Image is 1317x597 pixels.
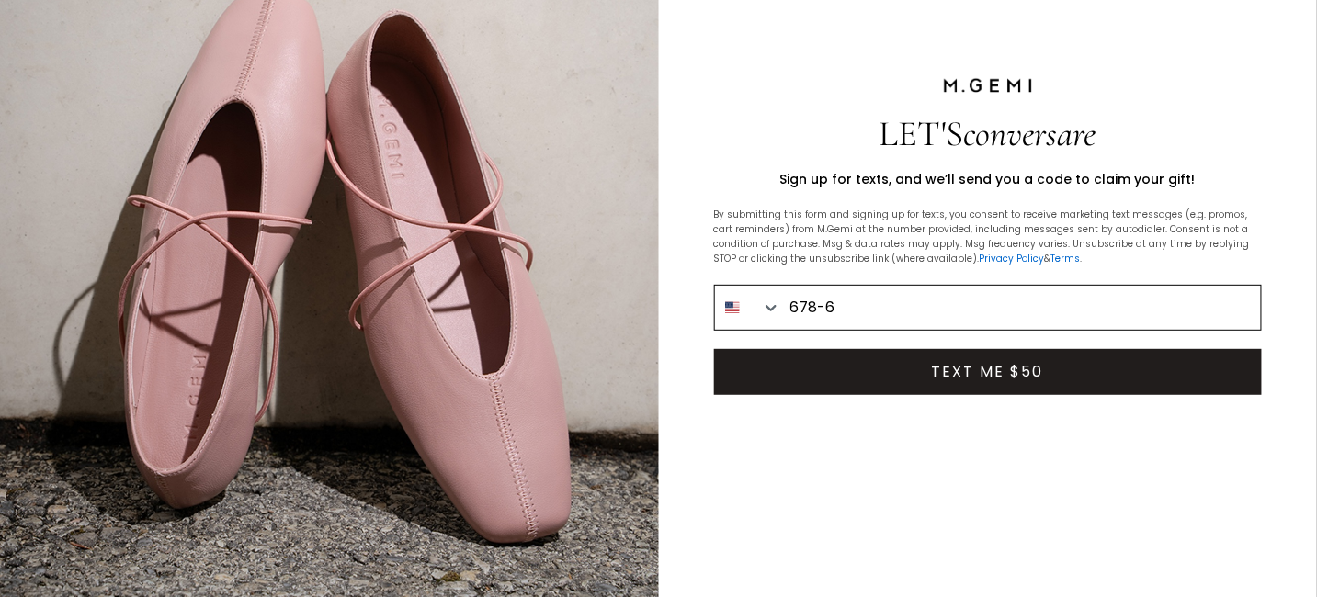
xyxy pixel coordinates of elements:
[780,170,1196,188] span: Sign up for texts, and we’ll send you a code to claim your gift!
[980,252,1045,265] a: Privacy Policy
[1051,252,1081,265] a: Terms
[880,112,1096,155] span: LET'S
[781,286,1262,330] input: Phone Number
[942,77,1034,94] img: M.Gemi
[714,349,1263,395] button: TEXT ME $50
[964,112,1096,155] span: conversare
[714,208,1263,266] p: By submitting this form and signing up for texts, you consent to receive marketing text messages ...
[715,286,781,330] button: Search Countries
[725,300,740,315] img: United States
